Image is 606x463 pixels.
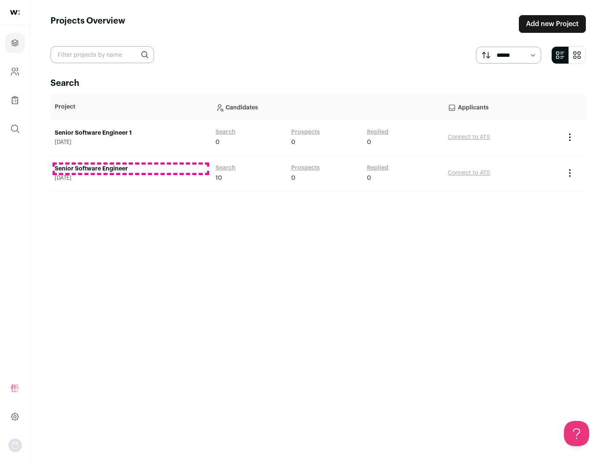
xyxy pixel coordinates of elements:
[10,10,20,15] img: wellfound-shorthand-0d5821cbd27db2630d0214b213865d53afaa358527fdda9d0ea32b1df1b89c2c.svg
[448,98,556,115] p: Applicants
[55,129,207,137] a: Senior Software Engineer 1
[215,164,236,172] a: Search
[291,164,320,172] a: Prospects
[215,138,220,146] span: 0
[215,128,236,136] a: Search
[291,174,295,182] span: 0
[215,98,439,115] p: Candidates
[50,46,154,63] input: Filter projects by name
[8,439,22,452] img: nopic.png
[565,168,575,178] button: Project Actions
[55,175,207,181] span: [DATE]
[55,103,207,111] p: Project
[8,439,22,452] button: Open dropdown
[5,33,25,53] a: Projects
[448,134,490,140] a: Connect to ATS
[55,165,207,173] a: Senior Software Engineer
[55,139,207,146] span: [DATE]
[50,15,125,33] h1: Projects Overview
[367,128,388,136] a: Replied
[367,174,371,182] span: 0
[50,77,586,89] h2: Search
[564,421,589,446] iframe: Help Scout Beacon - Open
[565,132,575,142] button: Project Actions
[215,174,222,182] span: 10
[5,61,25,82] a: Company and ATS Settings
[291,138,295,146] span: 0
[519,15,586,33] a: Add new Project
[291,128,320,136] a: Prospects
[367,164,388,172] a: Replied
[448,170,490,176] a: Connect to ATS
[5,90,25,110] a: Company Lists
[367,138,371,146] span: 0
